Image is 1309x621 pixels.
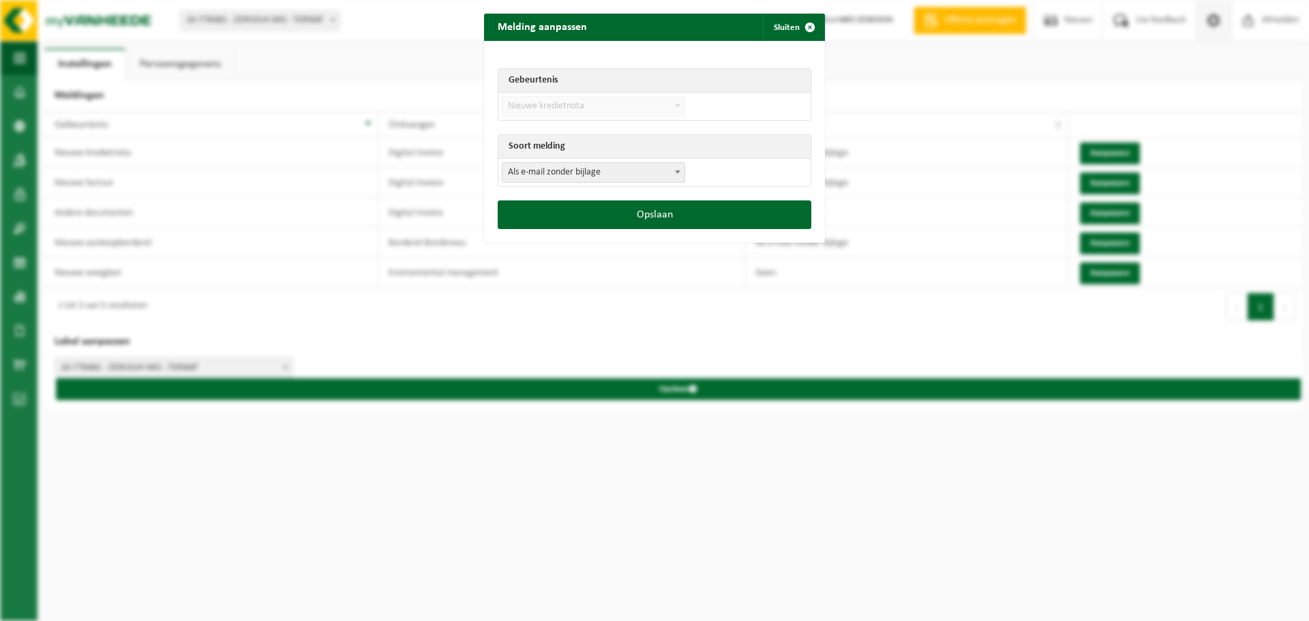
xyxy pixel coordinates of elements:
span: Als e-mail zonder bijlage [502,162,685,183]
span: Als e-mail zonder bijlage [502,163,684,182]
th: Soort melding [498,135,811,159]
button: Sluiten [763,14,824,41]
h2: Melding aanpassen [484,14,601,40]
span: Nieuwe kredietnota [502,96,685,117]
button: Opslaan [498,200,811,229]
span: Nieuwe kredietnota [502,97,684,116]
th: Gebeurtenis [498,69,811,93]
